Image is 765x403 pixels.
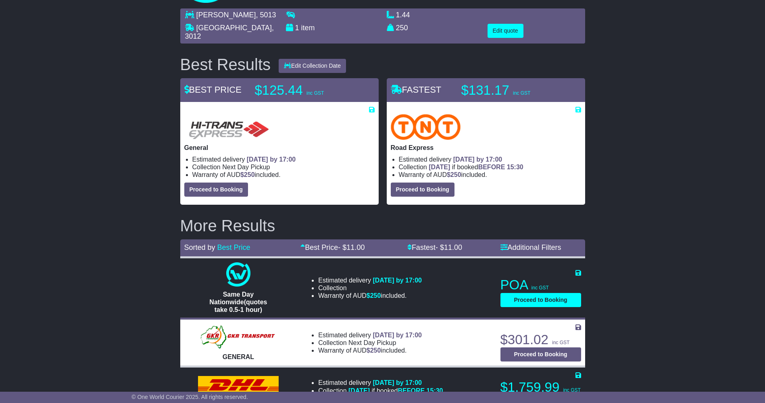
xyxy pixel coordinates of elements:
[500,332,581,348] p: $301.02
[180,217,585,235] h2: More Results
[391,114,461,140] img: TNT Domestic: Road Express
[427,387,443,394] span: 15:30
[370,347,381,354] span: 250
[196,11,256,19] span: [PERSON_NAME]
[318,292,422,299] li: Warranty of AUD included.
[255,82,356,98] p: $125.44
[373,332,422,339] span: [DATE] by 17:00
[500,347,581,361] button: Proceed to Booking
[295,24,299,32] span: 1
[346,243,365,251] span: 11.00
[256,11,276,19] span: , 5013
[192,156,375,163] li: Estimated delivery
[196,24,272,32] span: [GEOGRAPHIC_DATA]
[185,24,274,41] span: , 3012
[367,292,381,299] span: $
[222,164,270,170] span: Next Day Pickup
[131,394,248,400] span: © One World Courier 2025. All rights reserved.
[318,339,422,347] li: Collection
[209,291,267,313] span: Same Day Nationwide(quotes take 0.5-1 hour)
[370,292,381,299] span: 250
[244,171,255,178] span: 250
[399,171,581,179] li: Warranty of AUD included.
[500,277,581,293] p: POA
[429,164,450,170] span: [DATE]
[247,156,296,163] span: [DATE] by 17:00
[348,339,396,346] span: Next Day Pickup
[300,243,365,251] a: Best Price- $11.00
[500,293,581,307] button: Proceed to Booking
[184,243,215,251] span: Sorted by
[453,156,502,163] span: [DATE] by 17:00
[318,331,422,339] li: Estimated delivery
[396,24,408,32] span: 250
[184,183,248,197] button: Proceed to Booking
[398,387,425,394] span: BEFORE
[450,171,461,178] span: 250
[478,164,505,170] span: BEFORE
[373,379,422,386] span: [DATE] by 17:00
[226,262,250,287] img: One World Courier: Same Day Nationwide(quotes take 0.5-1 hour)
[391,85,442,95] span: FASTEST
[391,144,581,152] p: Road Express
[338,243,365,251] span: - $
[184,114,272,140] img: HiTrans (Machship): General
[507,164,523,170] span: 15:30
[192,163,375,171] li: Collection
[184,85,242,95] span: BEST PRICE
[198,376,279,394] img: DHL: Domestic Express
[367,347,381,354] span: $
[429,164,523,170] span: if booked
[396,11,410,19] span: 1.44
[318,276,422,284] li: Estimated delivery
[407,243,462,251] a: Fastest- $11.00
[373,277,422,284] span: [DATE] by 17:00
[500,243,561,251] a: Additional Filters
[513,90,530,96] span: inc GST
[184,144,375,152] p: General
[318,379,443,386] li: Estimated delivery
[500,379,581,395] p: $1,759.99
[436,243,462,251] span: - $
[444,243,462,251] span: 11.00
[223,353,254,360] span: GENERAL
[447,171,461,178] span: $
[348,387,443,394] span: if booked
[391,183,454,197] button: Proceed to Booking
[217,243,250,251] a: Best Price
[301,24,315,32] span: item
[318,284,422,292] li: Collection
[318,347,422,354] li: Warranty of AUD included.
[461,82,562,98] p: $131.17
[399,156,581,163] li: Estimated delivery
[192,171,375,179] li: Warranty of AUD included.
[318,387,443,395] li: Collection
[200,325,277,349] img: GKR: GENERAL
[240,171,255,178] span: $
[399,163,581,171] li: Collection
[552,340,569,345] span: inc GST
[306,90,324,96] span: inc GST
[532,285,549,291] span: inc GST
[488,24,523,38] button: Edit quote
[279,59,346,73] button: Edit Collection Date
[563,387,580,393] span: inc GST
[348,387,370,394] span: [DATE]
[176,56,275,73] div: Best Results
